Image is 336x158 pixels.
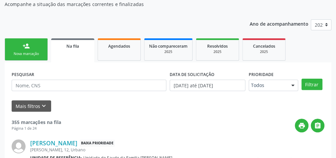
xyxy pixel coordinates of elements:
input: Selecione um intervalo [170,80,245,91]
p: Acompanhe a situação das marcações correntes e finalizadas [5,1,233,8]
div: 2025 [201,49,234,54]
i:  [314,122,321,129]
label: PESQUISAR [12,69,34,80]
div: Página 1 de 24 [12,126,61,131]
span: Agendados [108,43,130,49]
span: Baixa Prioridade [80,140,115,147]
div: Nova marcação [10,51,43,56]
span: Na fila [66,43,79,49]
div: 2025 [149,49,188,54]
div: [PERSON_NAME], 12, Urbano [30,147,225,153]
span: Não compareceram [149,43,188,49]
div: person_add [23,42,30,50]
a: [PERSON_NAME] [30,139,77,147]
button: Mais filtroskeyboard_arrow_down [12,100,51,112]
i: print [298,122,305,129]
button: print [295,119,308,132]
span: Resolvidos [207,43,228,49]
span: Cancelados [253,43,275,49]
p: Ano de acompanhamento [250,19,308,28]
i: keyboard_arrow_down [40,102,47,110]
button: Filtrar [301,79,322,90]
input: Nome, CNS [12,80,166,91]
label: DATA DE SOLICITAÇÃO [170,69,214,80]
div: 2025 [247,49,281,54]
button:  [311,119,324,132]
label: Prioridade [249,69,274,80]
span: Todos [251,82,285,89]
strong: 355 marcações na fila [12,119,61,125]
